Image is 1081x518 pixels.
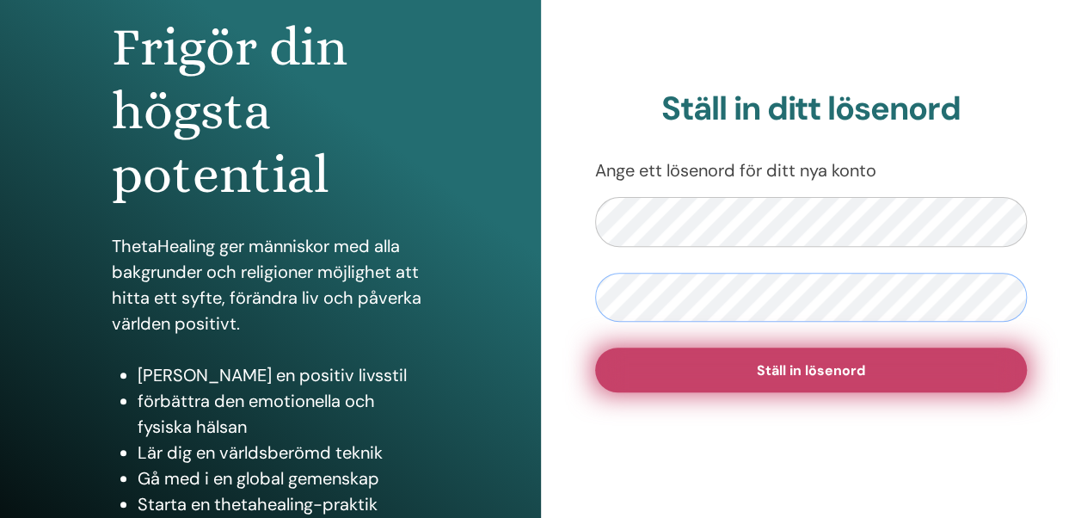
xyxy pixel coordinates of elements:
li: Lär dig en världsberömd teknik [138,440,429,466]
li: Gå med i en global gemenskap [138,466,429,491]
h1: Frigör din högsta potential [112,15,429,207]
li: [PERSON_NAME] en positiv livsstil [138,362,429,388]
span: Ställ in lösenord [757,361,865,379]
li: Starta en thetahealing-praktik [138,491,429,517]
h2: Ställ in ditt lösenord [595,89,1028,129]
li: förbättra den emotionella och fysiska hälsan [138,388,429,440]
p: Ange ett lösenord för ditt nya konto [595,157,1028,183]
p: ThetaHealing ger människor med alla bakgrunder och religioner möjlighet att hitta ett syfte, förä... [112,233,429,336]
button: Ställ in lösenord [595,348,1028,392]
